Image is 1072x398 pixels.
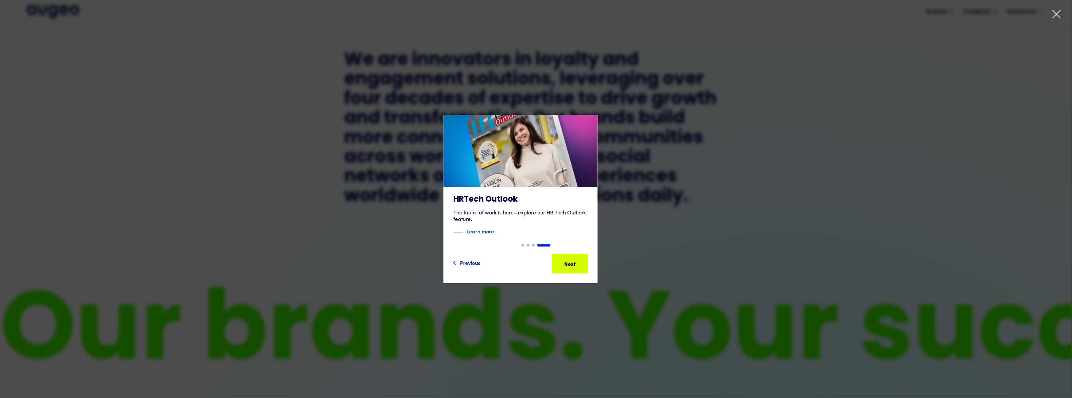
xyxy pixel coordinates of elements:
[453,210,588,223] div: The future of work is here—explore our HR Tech Outlook feature.
[537,244,550,247] div: Show slide 4 of 4
[466,228,494,235] strong: Learn more
[443,115,598,244] a: HRTech OutlookThe future of work is here—explore our HR Tech Outlook feature.Blue decorative line...
[453,228,463,236] img: Blue decorative line
[532,244,535,247] div: Show slide 3 of 4
[460,259,480,267] div: Previous
[552,254,588,273] a: Next
[527,244,529,247] div: Show slide 2 of 4
[453,195,588,205] h3: HRTech Outlook
[495,228,505,236] img: Blue text arrow
[522,244,524,247] div: Show slide 1 of 4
